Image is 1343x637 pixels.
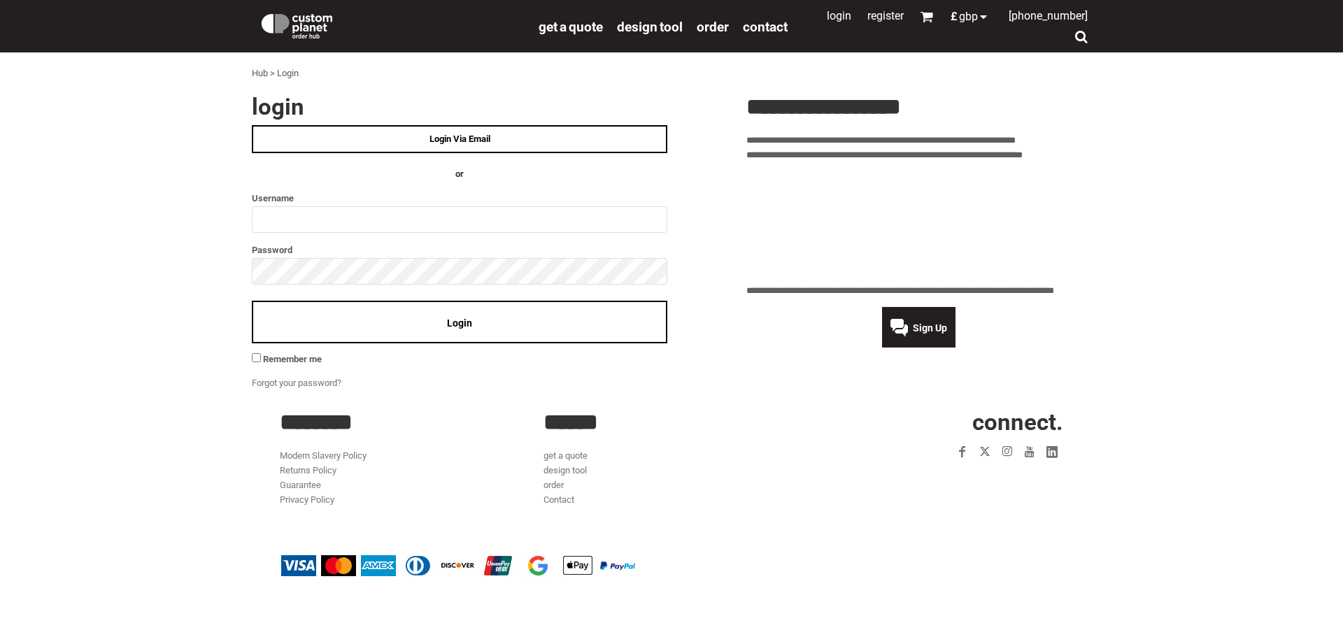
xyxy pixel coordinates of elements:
img: Custom Planet [259,10,335,38]
img: Visa [281,555,316,576]
span: Login Via Email [429,134,490,144]
a: Contact [543,494,574,505]
a: Returns Policy [280,465,336,475]
h4: OR [252,167,667,182]
img: China UnionPay [481,555,516,576]
img: Apple Pay [560,555,595,576]
img: Discover [441,555,476,576]
h2: Login [252,95,667,118]
a: Register [867,9,904,22]
a: Contact [743,18,788,34]
label: Password [252,242,667,258]
input: Remember me [252,353,261,362]
a: Login Via Email [252,125,667,153]
img: PayPal [600,561,635,570]
img: American Express [361,555,396,576]
span: Remember me [263,354,322,364]
span: Sign Up [913,322,947,334]
span: £ [951,11,959,22]
span: get a quote [539,19,603,35]
span: design tool [617,19,683,35]
a: Login [827,9,851,22]
a: Modern Slavery Policy [280,450,367,461]
a: Privacy Policy [280,494,334,505]
h2: CONNECT. [808,410,1063,434]
img: Diners Club [401,555,436,576]
a: order [697,18,729,34]
span: GBP [959,11,978,22]
span: Login [447,317,472,329]
iframe: Customer reviews powered by Trustpilot [870,471,1063,488]
a: order [543,480,564,490]
img: Mastercard [321,555,356,576]
a: Hub [252,68,268,78]
iframe: Customer reviews powered by Trustpilot [746,171,1091,275]
div: > [270,66,275,81]
a: design tool [543,465,587,475]
img: Google Pay [520,555,555,576]
a: Guarantee [280,480,321,490]
a: design tool [617,18,683,34]
a: Forgot your password? [252,378,341,388]
a: get a quote [539,18,603,34]
a: Custom Planet [252,3,532,45]
div: Login [277,66,299,81]
span: [PHONE_NUMBER] [1009,9,1088,22]
span: Contact [743,19,788,35]
a: get a quote [543,450,588,461]
span: order [697,19,729,35]
label: Username [252,190,667,206]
